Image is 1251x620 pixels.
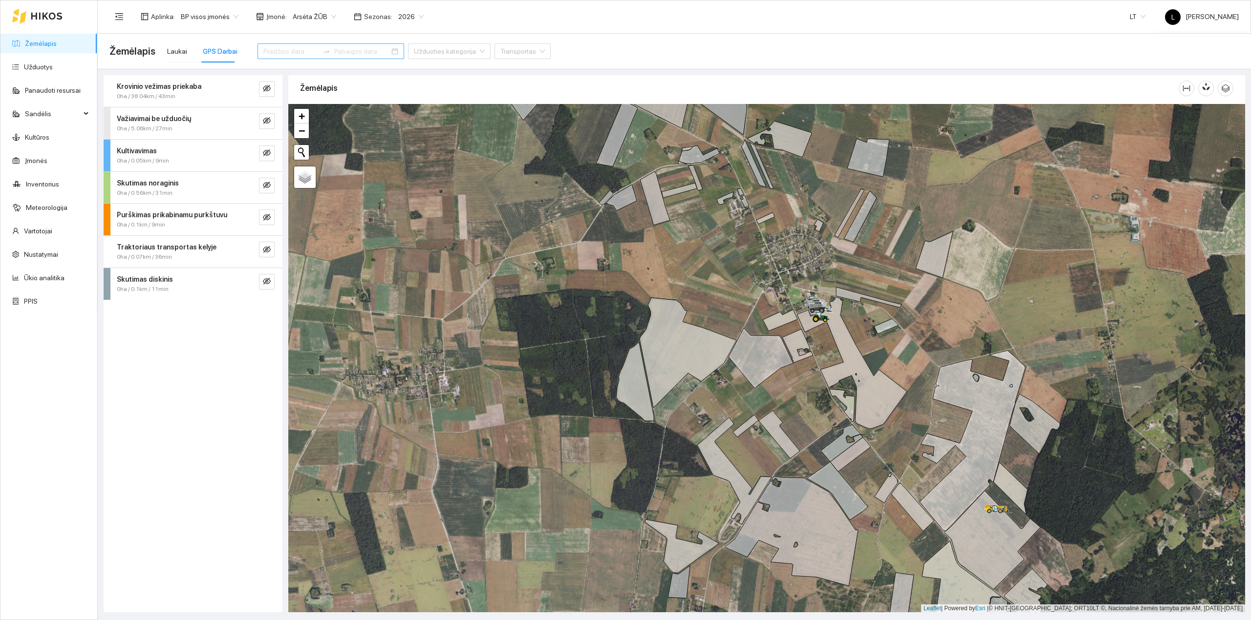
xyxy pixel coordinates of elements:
[1130,9,1145,24] span: LT
[294,145,309,160] button: Initiate a new search
[117,220,165,229] span: 0ha / 0.1km / 9min
[117,275,173,283] strong: Skutimas diskinis
[104,107,282,139] div: Važiavimai be užduočių0ha / 5.06km / 27mineye-invisible
[354,13,362,21] span: calendar
[25,133,49,141] a: Kultūros
[117,115,191,123] strong: Važiavimai be užduočių
[151,11,175,22] span: Aplinka :
[266,11,287,22] span: Įmonė :
[117,285,169,294] span: 0ha / 0.1km / 11min
[26,180,59,188] a: Inventorius
[364,11,392,22] span: Sezonas :
[263,149,271,158] span: eye-invisible
[294,166,316,188] a: Layers
[26,204,67,211] a: Meteorologija
[117,83,201,90] strong: Krovinio vežimas priekaba
[25,157,47,165] a: Įmonės
[25,104,81,124] span: Sandėlis
[987,605,989,612] span: |
[117,124,173,133] span: 0ha / 5.06km / 27min
[263,246,271,255] span: eye-invisible
[109,7,129,26] button: menu-fold
[104,172,282,204] div: Skutimas noraginis0ha / 0.56km / 31mineye-invisible
[1165,13,1239,21] span: [PERSON_NAME]
[299,110,305,122] span: +
[24,227,52,235] a: Vartotojai
[300,74,1179,102] div: Žemėlapis
[117,188,173,198] span: 0ha / 0.56km / 31min
[25,86,81,94] a: Panaudoti resursai
[263,213,271,223] span: eye-invisible
[1179,84,1194,92] span: column-width
[117,147,157,155] strong: Kultivavimas
[117,179,179,187] strong: Skutimas noraginis
[263,277,271,287] span: eye-invisible
[263,46,319,57] input: Pradžios data
[293,9,336,24] span: Arsėta ŽŪB
[259,81,275,97] button: eye-invisible
[924,605,941,612] a: Leaflet
[259,178,275,193] button: eye-invisible
[1179,81,1194,96] button: column-width
[259,274,275,289] button: eye-invisible
[24,274,65,282] a: Ūkio analitika
[104,236,282,268] div: Traktoriaus transportas kelyje0ha / 0.07km / 36mineye-invisible
[104,204,282,235] div: Purškimas prikabinamu purkštuvu0ha / 0.1km / 9mineye-invisible
[117,252,172,262] span: 0ha / 0.07km / 36min
[104,140,282,171] div: Kultivavimas0ha / 0.05km / 9mineye-invisible
[117,156,169,165] span: 0ha / 0.05km / 9min
[263,84,271,94] span: eye-invisible
[24,250,58,258] a: Nustatymai
[117,243,216,251] strong: Traktoriaus transportas kelyje
[263,181,271,190] span: eye-invisible
[259,113,275,129] button: eye-invisible
[323,47,330,55] span: to
[263,117,271,126] span: eye-invisible
[975,605,986,612] a: Esri
[334,46,389,57] input: Pabaigos data
[294,109,309,124] a: Zoom in
[1171,9,1175,25] span: L
[25,40,57,47] a: Žemėlapis
[256,13,264,21] span: shop
[104,268,282,300] div: Skutimas diskinis0ha / 0.1km / 11mineye-invisible
[398,9,424,24] span: 2026
[259,242,275,257] button: eye-invisible
[104,75,282,107] div: Krovinio vežimas priekaba0ha / 38.04km / 43mineye-invisible
[181,9,238,24] span: BP visos įmonės
[259,209,275,225] button: eye-invisible
[921,604,1245,613] div: | Powered by © HNIT-[GEOGRAPHIC_DATA]; ORT10LT ©, Nacionalinė žemės tarnyba prie AM, [DATE]-[DATE]
[141,13,149,21] span: layout
[24,63,53,71] a: Užduotys
[109,43,155,59] span: Žemėlapis
[24,297,38,305] a: PPIS
[259,145,275,161] button: eye-invisible
[115,12,124,21] span: menu-fold
[203,46,237,57] div: GPS Darbai
[117,211,227,219] strong: Purškimas prikabinamu purkštuvu
[117,92,175,101] span: 0ha / 38.04km / 43min
[323,47,330,55] span: swap-right
[167,46,187,57] div: Laukai
[299,124,305,137] span: −
[294,124,309,138] a: Zoom out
